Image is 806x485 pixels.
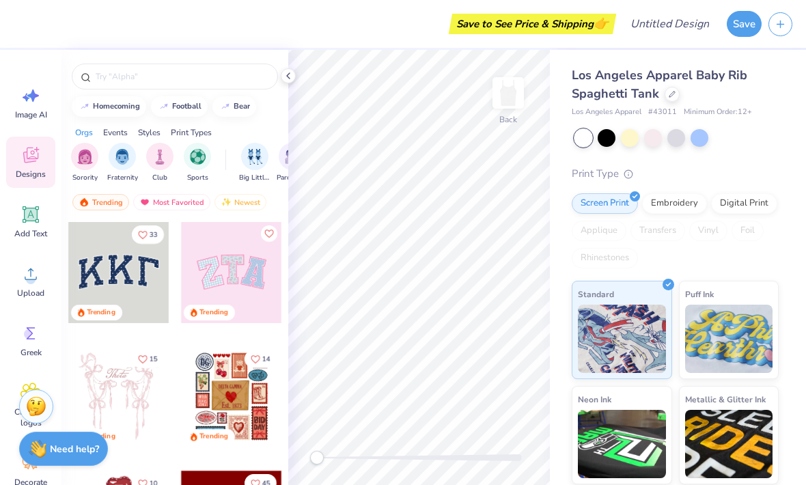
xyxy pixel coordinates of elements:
img: Fraternity Image [115,149,130,165]
span: 33 [150,232,158,238]
div: Back [499,113,517,126]
button: filter button [239,143,270,183]
img: Parent's Weekend Image [285,149,301,165]
div: Foil [732,221,764,241]
div: Vinyl [689,221,727,241]
button: filter button [146,143,173,183]
span: Sorority [72,173,98,183]
img: Big Little Reveal Image [247,149,262,165]
div: Print Type [572,166,779,182]
span: Sports [187,173,208,183]
button: filter button [184,143,211,183]
div: Events [103,126,128,139]
div: Orgs [75,126,93,139]
img: trending.gif [79,197,89,207]
span: Los Angeles Apparel [572,107,641,118]
img: Neon Ink [578,410,666,478]
div: filter for Parent's Weekend [277,143,308,183]
div: Transfers [630,221,685,241]
div: football [172,102,201,110]
img: newest.gif [221,197,232,207]
div: Rhinestones [572,248,638,268]
span: Designs [16,169,46,180]
div: bear [234,102,250,110]
span: Upload [17,288,44,299]
span: Minimum Order: 12 + [684,107,752,118]
div: filter for Big Little Reveal [239,143,270,183]
img: trend_line.gif [158,102,169,111]
div: Print Types [171,126,212,139]
button: football [151,96,208,117]
span: # 43011 [648,107,677,118]
div: Trending [200,432,228,442]
span: Add Text [14,228,47,239]
img: trend_line.gif [79,102,90,111]
button: Like [245,350,277,368]
button: filter button [107,143,138,183]
span: Clipart & logos [8,406,53,428]
div: filter for Sorority [71,143,98,183]
div: Screen Print [572,193,638,214]
img: most_fav.gif [139,197,150,207]
div: Styles [138,126,161,139]
div: Trending [200,307,228,318]
div: Digital Print [711,193,777,214]
button: filter button [71,143,98,183]
div: Trending [87,307,115,318]
div: Newest [214,194,266,210]
button: Like [132,350,164,368]
span: 14 [262,356,270,363]
img: Standard [578,305,666,373]
div: filter for Club [146,143,173,183]
strong: Need help? [50,443,99,456]
span: Image AI [15,109,47,120]
div: homecoming [93,102,140,110]
img: Club Image [152,149,167,165]
div: filter for Fraternity [107,143,138,183]
div: Accessibility label [310,451,324,465]
span: Los Angeles Apparel Baby Rib Spaghetti Tank [572,67,747,102]
span: Puff Ink [685,287,714,301]
img: trend_line.gif [220,102,231,111]
span: Standard [578,287,614,301]
button: bear [212,96,256,117]
input: Untitled Design [620,10,720,38]
div: Most Favorited [133,194,210,210]
img: Puff Ink [685,305,773,373]
img: Sorority Image [77,149,93,165]
button: Like [261,225,277,242]
button: Save [727,11,762,37]
span: Fraternity [107,173,138,183]
button: filter button [277,143,308,183]
button: homecoming [72,96,146,117]
div: Embroidery [642,193,707,214]
div: filter for Sports [184,143,211,183]
button: Like [132,225,164,244]
span: Big Little Reveal [239,173,270,183]
span: Parent's Weekend [277,173,308,183]
div: Save to See Price & Shipping [452,14,613,34]
span: 👉 [594,15,609,31]
img: Metallic & Glitter Ink [685,410,773,478]
input: Try "Alpha" [94,70,269,83]
div: Trending [72,194,129,210]
span: 15 [150,356,158,363]
span: Metallic & Glitter Ink [685,392,766,406]
span: Club [152,173,167,183]
div: Applique [572,221,626,241]
img: Back [495,79,522,107]
img: Sports Image [190,149,206,165]
span: Greek [20,347,42,358]
span: Neon Ink [578,392,611,406]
